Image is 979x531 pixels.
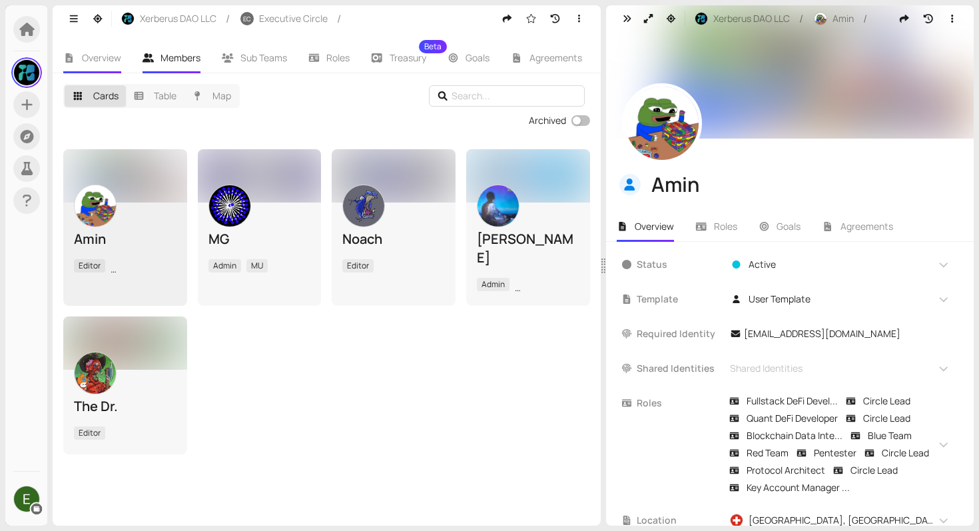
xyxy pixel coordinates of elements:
[747,463,825,478] span: Protocol Architect
[75,352,116,394] img: mw2KEDH6kf.jpeg
[478,185,519,227] img: v-u3wsKW9Q.jpeg
[14,486,39,512] img: ACg8ocJiNtrj-q3oAs-KiQUokqI3IJKgX5M3z0g1j3yMiQWdKhkXpQ=s500
[914,382,954,391] span: Read Only
[807,8,860,29] button: Amin
[906,348,914,358] span: |
[637,292,722,306] span: Template
[688,8,797,29] button: Xerberus DAO LLC
[140,11,216,26] span: Xerberus DAO LLC
[637,361,722,376] span: Shared Identities
[122,13,134,25] img: HgCiZ4BMi_.jpeg
[731,514,743,526] img: ch.svg
[477,230,579,267] div: [PERSON_NAME]
[74,259,105,272] span: Editor
[747,428,842,443] span: Blockchain Data Inte...
[390,53,426,63] span: Treasury
[747,394,838,408] span: Fullstack DeFi Devel...
[529,51,582,64] span: Agreements
[637,326,722,341] span: Required Identity
[882,446,929,460] span: Circle Lead
[863,411,910,426] span: Circle Lead
[876,348,906,358] span: Global
[815,13,826,25] img: ACg8ocKzSASdsWdD5qiPBnnxdxMR3r_cEvp_cETnQi_RLwvpYzm9_jE=s500
[208,230,311,249] div: MG
[246,259,268,272] span: MU
[259,11,328,26] span: Executive Circle
[240,51,287,64] span: Sub Teams
[868,428,912,443] span: Blue Team
[695,13,707,25] img: HgCiZ4BMi_.jpeg
[161,51,200,64] span: Members
[234,8,334,29] button: ECExecutive Circle
[747,480,850,495] span: Key Account Manager ...
[452,89,566,103] input: Search...
[326,51,350,64] span: Roles
[863,394,910,408] span: Circle Lead
[814,446,856,460] span: Pentester
[832,11,854,26] span: Amin
[747,446,789,460] span: Red Team
[840,220,893,233] span: Agreements
[914,348,954,358] span: Read Only
[725,361,803,376] span: Shared Identities
[744,326,900,341] span: [EMAIL_ADDRESS][DOMAIN_NAME]
[637,513,722,528] span: Location
[82,51,121,64] span: Overview
[14,60,39,85] img: gQX6TtSrwZ.jpeg
[637,257,722,272] span: Status
[115,8,223,29] button: Xerberus DAO LLC
[713,11,790,26] span: Xerberus DAO LLC
[625,87,699,160] img: ACg8ocKzSASdsWdD5qiPBnnxdxMR3r_cEvp_cETnQi_RLwvpYzm9_jE=s500
[747,411,838,426] span: Quant DeFi Developer
[942,516,950,524] span: close-circle
[777,220,801,233] span: Goals
[419,40,447,53] sup: Beta
[466,51,489,64] span: Goals
[74,426,105,440] span: Editor
[342,259,374,272] span: Editor
[477,278,509,291] span: Admin
[529,113,566,128] div: Archived
[208,259,241,272] span: Admin
[637,396,722,410] span: Roles
[850,463,898,478] span: Circle Lead
[243,15,251,22] span: EC
[209,185,250,227] img: VdSUWaOqiZ.jpeg
[75,185,116,227] img: ACg8ocKzSASdsWdD5qiPBnnxdxMR3r_cEvp_cETnQi_RLwvpYzm9_jE=s500
[749,257,776,272] span: Active
[749,513,934,528] span: [GEOGRAPHIC_DATA], [GEOGRAPHIC_DATA], [GEOGRAPHIC_DATA]
[749,292,811,306] span: User Template
[714,220,737,233] span: Roles
[635,220,674,233] span: Overview
[651,172,955,197] div: Amin
[342,230,445,249] div: Noach
[74,230,176,249] div: Amin
[343,185,384,227] img: Wge9DL5v4G.jpeg
[74,397,176,416] div: The Dr.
